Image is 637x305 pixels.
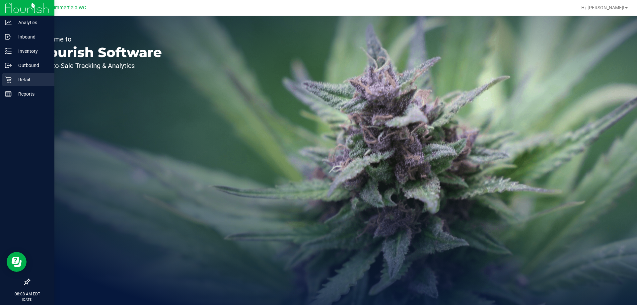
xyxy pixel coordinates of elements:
[36,46,162,59] p: Flourish Software
[3,291,51,297] p: 08:08 AM EDT
[5,19,12,26] inline-svg: Analytics
[12,76,51,84] p: Retail
[12,47,51,55] p: Inventory
[12,33,51,41] p: Inbound
[5,76,12,83] inline-svg: Retail
[12,90,51,98] p: Reports
[49,5,86,11] span: Summerfield WC
[5,91,12,97] inline-svg: Reports
[3,297,51,302] p: [DATE]
[36,62,162,69] p: Seed-to-Sale Tracking & Analytics
[5,34,12,40] inline-svg: Inbound
[7,252,27,272] iframe: Resource center
[12,61,51,69] p: Outbound
[36,36,162,42] p: Welcome to
[12,19,51,27] p: Analytics
[5,48,12,54] inline-svg: Inventory
[581,5,624,10] span: Hi, [PERSON_NAME]!
[5,62,12,69] inline-svg: Outbound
